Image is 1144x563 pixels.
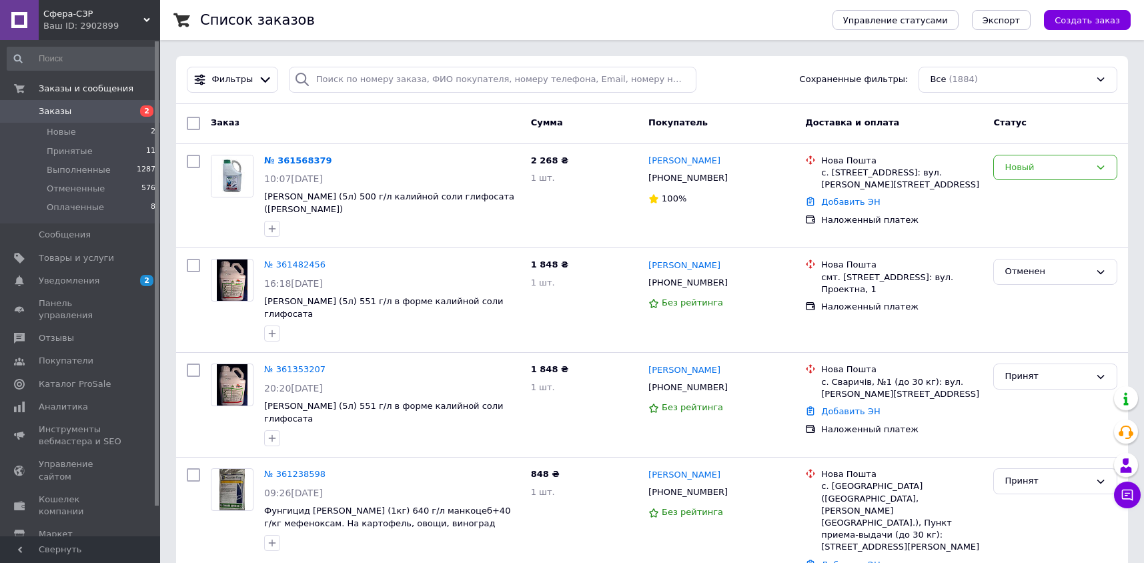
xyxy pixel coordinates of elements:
a: № 361238598 [264,469,326,479]
a: Фото товару [211,155,253,197]
img: Фото товару [211,155,253,197]
span: 8 [151,201,155,213]
span: Доставка и оплата [805,117,899,127]
a: [PERSON_NAME] [648,155,720,167]
span: Покупатели [39,355,93,367]
span: (1884) [949,74,978,84]
a: № 361482456 [264,259,326,269]
a: [PERSON_NAME] [648,469,720,482]
input: Поиск по номеру заказа, ФИО покупателя, номеру телефона, Email, номеру накладной [289,67,696,93]
span: 1 шт. [531,277,555,288]
span: 2 [140,275,153,286]
span: Аналитика [39,401,88,413]
span: Покупатель [648,117,708,127]
img: Фото товару [217,259,248,301]
a: [PERSON_NAME] [648,259,720,272]
a: Фунгицид [PERSON_NAME] (1кг) 640 г/л манкоцеб+40 г/кг мефеноксам. На картофель, овощи, виноград [264,506,510,528]
a: Фото товару [211,468,253,511]
span: 848 ₴ [531,469,560,479]
div: с. [STREET_ADDRESS]: вул. [PERSON_NAME][STREET_ADDRESS] [821,167,983,191]
span: Товары и услуги [39,252,114,264]
div: Новый [1005,161,1090,175]
div: Отменен [1005,265,1090,279]
span: 10:07[DATE] [264,173,323,184]
div: [PHONE_NUMBER] [646,274,730,292]
span: 1 шт. [531,382,555,392]
button: Создать заказ [1044,10,1131,30]
span: 09:26[DATE] [264,488,323,498]
div: с. Сваричів, №1 (до 30 кг): вул. [PERSON_NAME][STREET_ADDRESS] [821,376,983,400]
div: смт. [STREET_ADDRESS]: вул. Проектна, 1 [821,271,983,296]
a: № 361568379 [264,155,332,165]
div: с. [GEOGRAPHIC_DATA] ([GEOGRAPHIC_DATA], [PERSON_NAME][GEOGRAPHIC_DATA].), Пункт приема-выдачи (д... [821,480,983,553]
span: Отмененные [47,183,105,195]
a: Добавить ЭН [821,197,880,207]
span: Принятые [47,145,93,157]
button: Чат с покупателем [1114,482,1141,508]
div: [PHONE_NUMBER] [646,484,730,501]
span: Без рейтинга [662,402,723,412]
a: [PERSON_NAME] (5л) 551 г/л в форме калийной соли глифосата [264,401,504,424]
span: 1 848 ₴ [531,259,568,269]
div: Принят [1005,474,1090,488]
a: Создать заказ [1031,15,1131,25]
span: Заказ [211,117,239,127]
span: 16:18[DATE] [264,278,323,289]
span: 2 [140,105,153,117]
span: 1287 [137,164,155,176]
span: Сохраненные фильтры: [800,73,909,86]
span: 2 268 ₴ [531,155,568,165]
img: Фото товару [217,364,248,406]
span: Без рейтинга [662,298,723,308]
div: Наложенный платеж [821,424,983,436]
div: Нова Пошта [821,468,983,480]
input: Поиск [7,47,157,71]
a: [PERSON_NAME] (5л) 551 г/л в форме калийной соли глифосата [264,296,504,319]
span: Заказы [39,105,71,117]
span: Оплаченные [47,201,104,213]
span: 2 [151,126,155,138]
div: Ваш ID: 2902899 [43,20,160,32]
span: Выполненные [47,164,111,176]
span: Экспорт [983,15,1020,25]
span: Новые [47,126,76,138]
span: Статус [993,117,1027,127]
span: Инструменты вебмастера и SEO [39,424,123,448]
span: 576 [141,183,155,195]
span: Панель управления [39,298,123,322]
span: 1 848 ₴ [531,364,568,374]
span: Заказы и сообщения [39,83,133,95]
a: № 361353207 [264,364,326,374]
div: Наложенный платеж [821,301,983,313]
div: Нова Пошта [821,259,983,271]
span: Фильтры [212,73,253,86]
button: Экспорт [972,10,1031,30]
span: 100% [662,193,686,203]
span: Сообщения [39,229,91,241]
span: 1 шт. [531,487,555,497]
span: Создать заказ [1055,15,1120,25]
div: Наложенный платеж [821,214,983,226]
span: 20:20[DATE] [264,383,323,394]
a: Добавить ЭН [821,406,880,416]
div: [PHONE_NUMBER] [646,379,730,396]
span: Сфера-СЗР [43,8,143,20]
span: Отзывы [39,332,74,344]
span: Управление сайтом [39,458,123,482]
h1: Список заказов [200,12,315,28]
div: [PHONE_NUMBER] [646,169,730,187]
a: [PERSON_NAME] [648,364,720,377]
span: Без рейтинга [662,507,723,517]
a: Фото товару [211,364,253,406]
span: Уведомления [39,275,99,287]
div: Принят [1005,370,1090,384]
span: Сумма [531,117,563,127]
div: Нова Пошта [821,155,983,167]
span: Маркет [39,528,73,540]
a: [PERSON_NAME] (5л) 500 г/л калийной соли глифосата ([PERSON_NAME]) [264,191,514,214]
img: Фото товару [219,469,245,510]
button: Управление статусами [832,10,959,30]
